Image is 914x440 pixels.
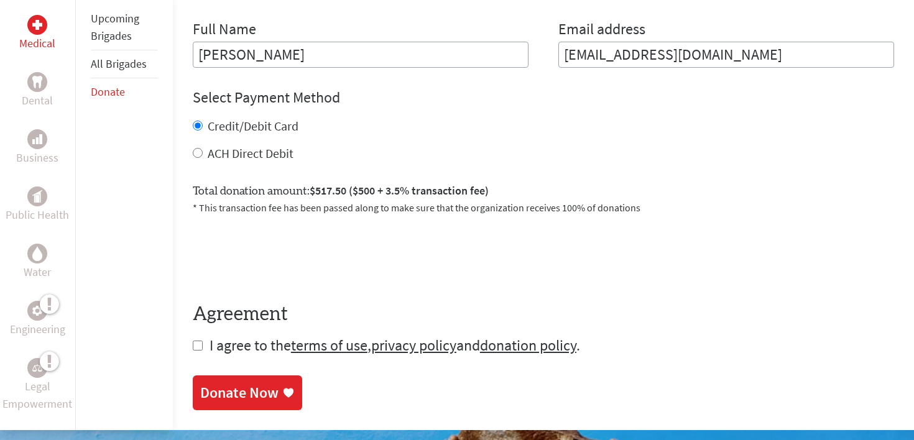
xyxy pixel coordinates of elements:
[24,264,51,281] p: Water
[210,336,580,355] span: I agree to the , and .
[24,244,51,281] a: WaterWater
[310,183,489,198] span: $517.50 ($500 + 3.5% transaction fee)
[200,383,279,403] div: Donate Now
[291,336,367,355] a: terms of use
[19,15,55,52] a: MedicalMedical
[10,321,65,338] p: Engineering
[208,145,293,161] label: ACH Direct Debit
[27,186,47,206] div: Public Health
[2,378,73,413] p: Legal Empowerment
[193,42,529,68] input: Enter Full Name
[91,78,158,106] li: Donate
[27,72,47,92] div: Dental
[27,301,47,321] div: Engineering
[558,42,894,68] input: Your Email
[32,306,42,316] img: Engineering
[371,336,456,355] a: privacy policy
[91,11,139,43] a: Upcoming Brigades
[6,206,69,224] p: Public Health
[19,35,55,52] p: Medical
[91,5,158,50] li: Upcoming Brigades
[91,85,125,99] a: Donate
[193,200,894,215] p: * This transaction fee has been passed along to make sure that the organization receives 100% of ...
[27,15,47,35] div: Medical
[480,336,576,355] a: donation policy
[22,72,53,109] a: DentalDental
[193,19,256,42] label: Full Name
[91,50,158,78] li: All Brigades
[2,358,73,413] a: Legal EmpowermentLegal Empowerment
[32,247,42,261] img: Water
[193,88,894,108] h4: Select Payment Method
[32,190,42,203] img: Public Health
[91,57,147,71] a: All Brigades
[32,76,42,88] img: Dental
[27,244,47,264] div: Water
[22,92,53,109] p: Dental
[193,182,489,200] label: Total donation amount:
[27,129,47,149] div: Business
[193,303,894,326] h4: Agreement
[32,364,42,372] img: Legal Empowerment
[558,19,645,42] label: Email address
[16,129,58,167] a: BusinessBusiness
[193,230,382,278] iframe: reCAPTCHA
[32,134,42,144] img: Business
[27,358,47,378] div: Legal Empowerment
[208,118,298,134] label: Credit/Debit Card
[32,20,42,30] img: Medical
[10,301,65,338] a: EngineeringEngineering
[6,186,69,224] a: Public HealthPublic Health
[16,149,58,167] p: Business
[193,375,302,410] a: Donate Now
